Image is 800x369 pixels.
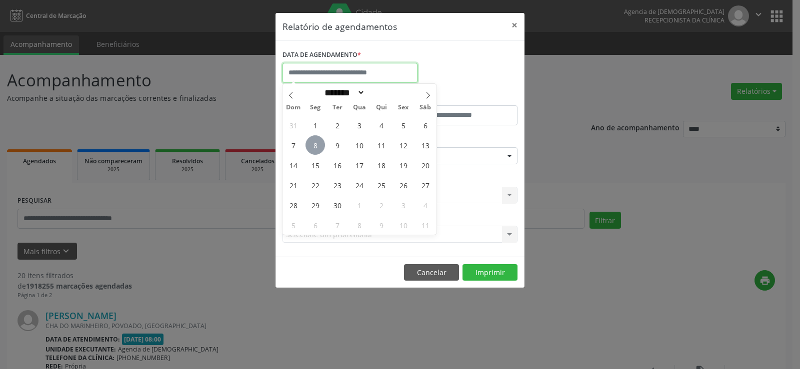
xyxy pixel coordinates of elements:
span: Setembro 28, 2025 [283,195,303,215]
span: Dom [282,104,304,111]
span: Setembro 4, 2025 [371,115,391,135]
span: Setembro 2, 2025 [327,115,347,135]
span: Setembro 1, 2025 [305,115,325,135]
button: Close [504,13,524,37]
span: Agosto 31, 2025 [283,115,303,135]
span: Setembro 22, 2025 [305,175,325,195]
span: Setembro 14, 2025 [283,155,303,175]
span: Outubro 5, 2025 [283,215,303,235]
span: Setembro 24, 2025 [349,175,369,195]
span: Setembro 17, 2025 [349,155,369,175]
span: Setembro 11, 2025 [371,135,391,155]
span: Setembro 27, 2025 [415,175,435,195]
input: Year [365,87,398,98]
span: Setembro 18, 2025 [371,155,391,175]
span: Setembro 20, 2025 [415,155,435,175]
span: Setembro 21, 2025 [283,175,303,195]
span: Setembro 6, 2025 [415,115,435,135]
span: Outubro 8, 2025 [349,215,369,235]
span: Setembro 3, 2025 [349,115,369,135]
span: Setembro 13, 2025 [415,135,435,155]
span: Setembro 8, 2025 [305,135,325,155]
span: Outubro 11, 2025 [415,215,435,235]
span: Outubro 3, 2025 [393,195,413,215]
span: Outubro 1, 2025 [349,195,369,215]
span: Outubro 2, 2025 [371,195,391,215]
select: Month [321,87,365,98]
label: ATÉ [402,90,517,105]
button: Imprimir [462,264,517,281]
span: Setembro 29, 2025 [305,195,325,215]
span: Setembro 19, 2025 [393,155,413,175]
button: Cancelar [404,264,459,281]
span: Outubro 9, 2025 [371,215,391,235]
label: DATA DE AGENDAMENTO [282,47,361,63]
span: Setembro 30, 2025 [327,195,347,215]
span: Ter [326,104,348,111]
span: Setembro 7, 2025 [283,135,303,155]
span: Setembro 16, 2025 [327,155,347,175]
span: Outubro 4, 2025 [415,195,435,215]
span: Qua [348,104,370,111]
span: Setembro 9, 2025 [327,135,347,155]
span: Sáb [414,104,436,111]
span: Outubro 10, 2025 [393,215,413,235]
span: Setembro 25, 2025 [371,175,391,195]
span: Setembro 12, 2025 [393,135,413,155]
span: Outubro 7, 2025 [327,215,347,235]
span: Setembro 26, 2025 [393,175,413,195]
h5: Relatório de agendamentos [282,20,397,33]
span: Setembro 23, 2025 [327,175,347,195]
span: Outubro 6, 2025 [305,215,325,235]
span: Setembro 10, 2025 [349,135,369,155]
span: Setembro 15, 2025 [305,155,325,175]
span: Sex [392,104,414,111]
span: Seg [304,104,326,111]
span: Setembro 5, 2025 [393,115,413,135]
span: Qui [370,104,392,111]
